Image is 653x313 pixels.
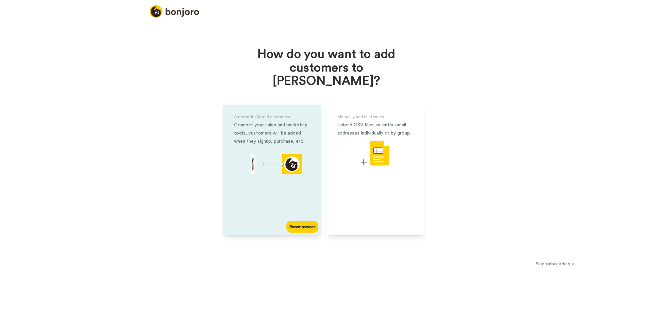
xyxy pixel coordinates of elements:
img: logo_full.png [150,5,199,18]
div: animation [242,154,302,176]
div: Automatically add customers [234,113,310,121]
button: Skip onboarding > [457,260,653,267]
div: Upload CSV files, or enter email addresses individually or by group. [337,121,414,137]
img: csv-upload.svg [361,140,390,167]
h1: How do you want to add customers to [PERSON_NAME]? [250,48,403,88]
div: Recommended [286,221,318,233]
div: Connect your sales and marketing tools, customers will be added when they signup, purchase, etc. [234,121,310,145]
div: Manually add customers [337,113,414,121]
